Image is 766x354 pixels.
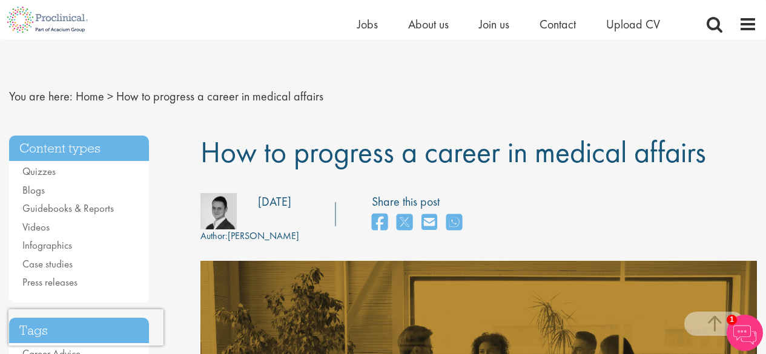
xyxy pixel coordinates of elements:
a: Contact [540,16,576,32]
a: Upload CV [606,16,660,32]
a: share on facebook [372,210,388,236]
a: share on whats app [446,210,462,236]
span: You are here: [9,88,73,104]
a: Press releases [22,275,78,289]
span: 1 [727,315,737,325]
a: Quizzes [22,165,56,178]
h3: Content types [9,136,149,162]
label: Share this post [372,193,468,211]
span: How to progress a career in medical affairs [200,133,706,171]
a: Guidebooks & Reports [22,202,114,215]
a: Infographics [22,238,72,252]
a: Videos [22,220,50,234]
img: Chatbot [727,315,763,351]
a: Jobs [357,16,378,32]
span: How to progress a career in medical affairs [116,88,323,104]
div: [DATE] [258,193,291,211]
a: Blogs [22,183,45,197]
a: Case studies [22,257,73,270]
span: > [107,88,113,104]
a: About us [408,16,449,32]
a: share on twitter [397,210,412,236]
a: share on email [421,210,437,236]
iframe: reCAPTCHA [8,309,163,346]
a: Join us [479,16,509,32]
div: [PERSON_NAME] [200,229,299,243]
img: bdc0b4ec-42d7-4011-3777-08d5c2039240 [200,193,237,229]
span: Author: [200,229,228,242]
a: breadcrumb link [76,88,104,104]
